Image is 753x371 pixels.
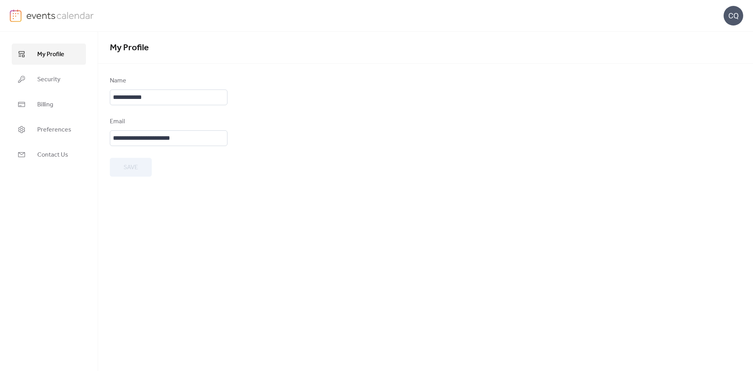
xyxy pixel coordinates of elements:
[110,76,226,86] div: Name
[37,150,68,160] span: Contact Us
[110,117,226,126] div: Email
[12,94,86,115] a: Billing
[37,100,53,110] span: Billing
[10,9,22,22] img: logo
[37,125,71,135] span: Preferences
[12,119,86,140] a: Preferences
[110,39,149,57] span: My Profile
[12,69,86,90] a: Security
[37,50,64,59] span: My Profile
[724,6,743,26] div: CQ
[12,44,86,65] a: My Profile
[26,9,94,21] img: logo-type
[37,75,60,84] span: Security
[12,144,86,165] a: Contact Us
